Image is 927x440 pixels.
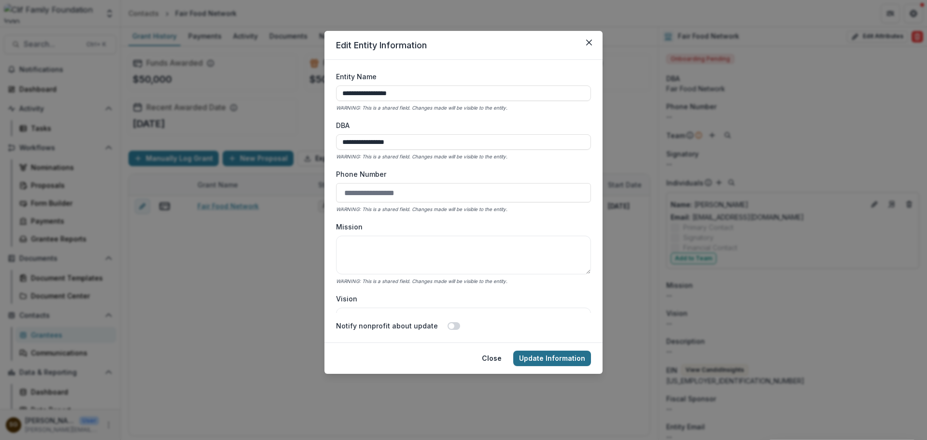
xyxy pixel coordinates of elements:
label: Notify nonprofit about update [336,321,438,331]
i: WARNING: This is a shared field. Changes made will be visible to the entity. [336,206,507,212]
button: Close [581,35,597,50]
i: WARNING: This is a shared field. Changes made will be visible to the entity. [336,154,507,159]
label: Phone Number [336,169,585,179]
i: WARNING: This is a shared field. Changes made will be visible to the entity. [336,278,507,284]
header: Edit Entity Information [324,31,603,60]
label: DBA [336,120,585,130]
button: Update Information [513,351,591,366]
label: Mission [336,222,585,232]
button: Close [476,351,507,366]
label: Vision [336,294,585,304]
i: WARNING: This is a shared field. Changes made will be visible to the entity. [336,105,507,111]
label: Entity Name [336,71,585,82]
